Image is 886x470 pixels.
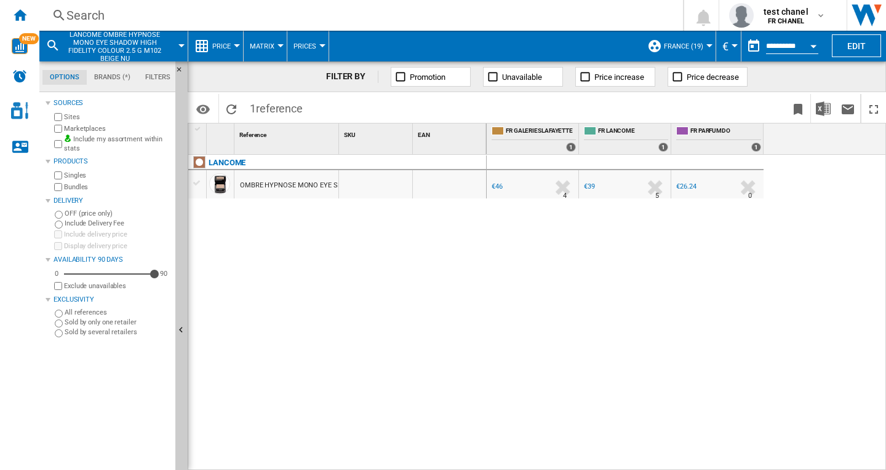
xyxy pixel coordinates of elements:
[729,3,754,28] img: profile.jpg
[65,318,170,327] label: Sold by only one retailer
[341,123,412,143] div: SKU Sort None
[54,295,170,305] div: Exclusivity
[722,31,735,61] button: €
[64,182,170,192] label: Bundles
[836,94,860,123] button: Send this report by email
[157,269,170,278] div: 90
[65,308,170,317] label: All references
[658,143,668,152] div: 1 offers sold by FR LANCOME
[64,135,170,154] label: Include my assortment within stats
[748,190,752,202] div: Delivery Time : 0 day
[502,72,542,82] span: Unavailable
[237,123,338,143] div: Reference Sort None
[64,230,170,239] label: Include delivery price
[212,42,231,50] span: Price
[293,31,322,61] button: Prices
[418,131,430,138] span: EAN
[415,123,486,143] div: Sort None
[64,171,170,180] label: Singles
[240,171,504,200] div: OMBRE HYPNOSE MONO EYE SHADOW HIGH FIDELITY COLOUR 2.5 G M102 BEIGE NU
[54,98,170,108] div: Sources
[212,31,237,61] button: Price
[52,269,62,278] div: 0
[326,71,378,83] div: FILTER BY
[676,182,696,190] div: €26.24
[341,123,412,143] div: Sort None
[55,319,63,327] input: Sold by only one retailer
[861,94,886,123] button: Maximize
[415,123,486,143] div: EAN Sort None
[802,33,824,55] button: Open calendar
[11,102,28,119] img: cosmetic-logo.svg
[65,31,164,63] span: LANCOME OMBRE HYPNOSE MONO EYE SHADOW HIGH FIDELITY COLOUR 2.5 G M102 BEIGE NU
[410,72,445,82] span: Promotion
[54,157,170,166] div: Products
[391,67,471,87] button: Promotion
[54,242,62,250] input: Display delivery price
[54,171,62,179] input: Singles
[716,31,741,61] md-menu: Currency
[832,34,881,57] button: Edit
[816,101,831,116] img: excel-24x24.png
[237,123,338,143] div: Sort None
[811,94,836,123] button: Download in Excel
[244,94,309,120] span: 1
[563,190,567,202] div: Delivery Time : 4 days
[54,183,62,191] input: Bundles
[250,31,281,61] button: Matrix
[489,123,578,154] div: FR GALERIESLAFAYETTE 1 offers sold by FR GALERIESLAFAYETTE
[594,72,644,82] span: Price increase
[764,6,808,18] span: test chanel
[66,7,651,24] div: Search
[492,182,503,190] div: €46
[250,42,274,50] span: Matrix
[191,98,215,120] button: Options
[647,31,709,61] div: FRANCE (19)
[655,190,659,202] div: Delivery Time : 5 days
[64,241,170,251] label: Display delivery price
[674,123,764,154] div: FR PARFUMDO 1 offers sold by FR PARFUMDO
[668,67,748,87] button: Price decrease
[65,31,177,61] button: LANCOME OMBRE HYPNOSE MONO EYE SHADOW HIGH FIDELITY COLOUR 2.5 G M102 BEIGE NU
[54,282,62,290] input: Display delivery price
[786,94,810,123] button: Bookmark this report
[87,70,138,85] md-tab-item: Brands (*)
[12,38,28,54] img: wise-card.svg
[741,34,766,58] button: md-calendar
[344,131,356,138] span: SKU
[256,102,303,115] span: reference
[768,17,804,25] b: FR CHANEL
[664,42,703,50] span: FRANCE (19)
[582,181,595,193] div: €39
[54,113,62,121] input: Sites
[55,310,63,318] input: All references
[239,131,266,138] span: Reference
[19,33,39,44] span: NEW
[55,329,63,337] input: Sold by several retailers
[42,70,87,85] md-tab-item: Options
[674,181,696,193] div: €26.24
[664,31,709,61] button: FRANCE (19)
[490,181,503,193] div: €46
[209,123,234,143] div: Sort None
[65,327,170,337] label: Sold by several retailers
[293,42,316,50] span: Prices
[581,123,671,154] div: FR LANCOME 1 offers sold by FR LANCOME
[751,143,761,152] div: 1 offers sold by FR PARFUMDO
[175,61,190,84] button: Hide
[219,94,244,123] button: Reload
[687,72,739,82] span: Price decrease
[575,67,655,87] button: Price increase
[584,182,595,190] div: €39
[64,112,170,122] label: Sites
[690,127,761,137] span: FR PARFUMDO
[65,209,170,218] label: OFF (price only)
[55,211,63,219] input: OFF (price only)
[566,143,576,152] div: 1 offers sold by FR GALERIESLAFAYETTE
[64,124,170,133] label: Marketplaces
[64,135,71,142] img: mysite-bg-18x18.png
[483,67,563,87] button: Unavailable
